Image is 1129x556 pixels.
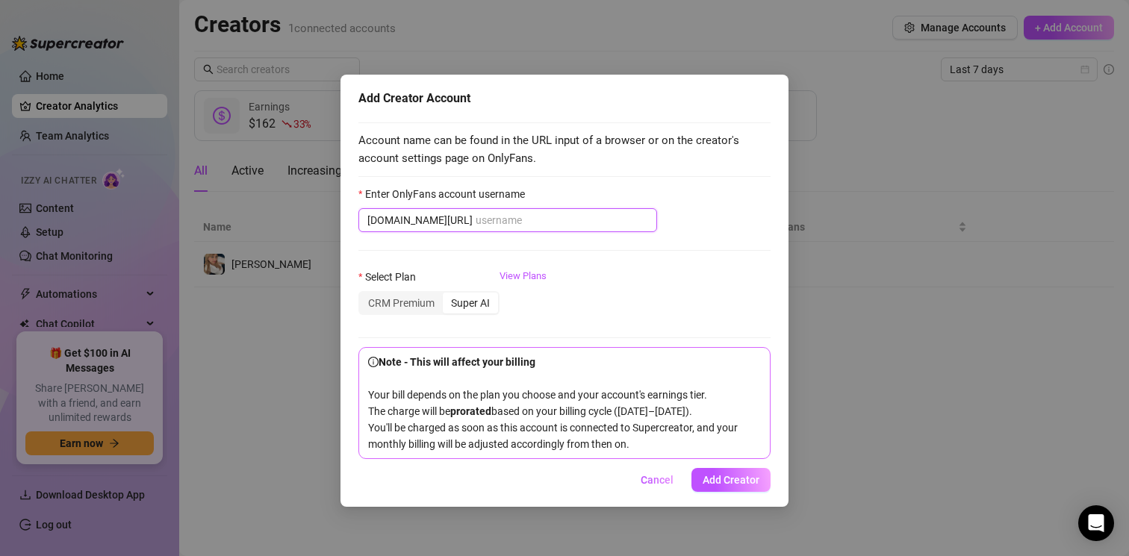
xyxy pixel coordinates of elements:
[368,357,379,367] span: info-circle
[629,468,685,492] button: Cancel
[368,356,738,450] span: Your bill depends on the plan you choose and your account's earnings tier. The charge will be bas...
[368,356,535,368] strong: Note - This will affect your billing
[703,474,759,486] span: Add Creator
[500,269,547,328] a: View Plans
[358,291,500,315] div: segmented control
[358,186,535,202] label: Enter OnlyFans account username
[360,293,443,313] div: CRM Premium
[443,293,498,313] div: Super AI
[450,405,491,417] b: prorated
[1078,505,1114,541] div: Open Intercom Messenger
[358,269,426,285] label: Select Plan
[691,468,771,492] button: Add Creator
[358,90,771,107] div: Add Creator Account
[641,474,674,486] span: Cancel
[358,132,771,167] span: Account name can be found in the URL input of a browser or on the creator's account settings page...
[367,212,473,228] span: [DOMAIN_NAME][URL]
[476,212,648,228] input: Enter OnlyFans account username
